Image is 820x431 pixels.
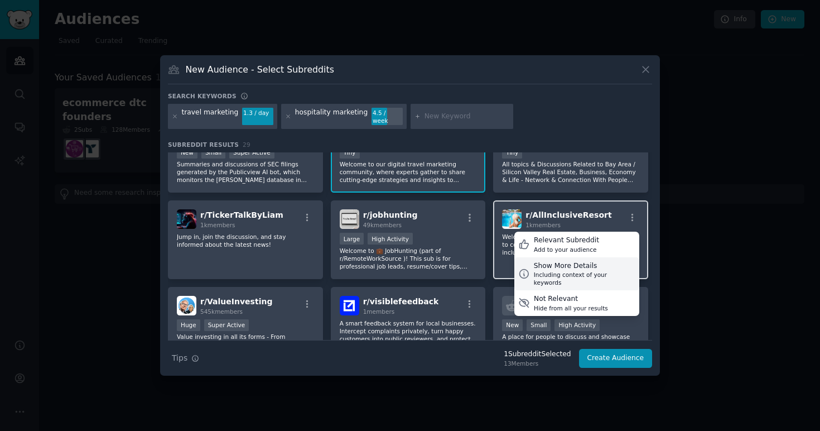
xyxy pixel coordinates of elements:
img: jobhunting [340,209,359,229]
span: 1 members [363,308,395,315]
span: 49k members [363,222,402,228]
p: Summaries and discussions of SEC filings generated by the Publicview AI bot, which monitors the [... [177,160,314,184]
div: travel marketing [182,108,239,126]
button: Tips [168,348,203,368]
span: 545k members [200,308,243,315]
div: High Activity [368,233,413,245]
span: r/ AllInclusiveResort [525,210,611,219]
p: A place for people to discuss and showcase research powered by [DOMAIN_NAME] relating to stocks a... [502,333,639,356]
div: Show More Details [534,261,635,271]
img: ValueInvesting [177,296,196,315]
span: Subreddit Results [168,141,239,149]
p: Jump in, join the discussion, and stay informed about the latest news! [177,233,314,248]
span: 29 [243,141,250,148]
div: Tiny [340,147,360,159]
span: 1k members [200,222,235,228]
p: A smart feedback system for local businesses. Intercept complaints privately, turn happy customer... [340,319,477,343]
p: Welcome to 💼 JobHunting (part of r/RemoteWorkSource )! This sub is for professional job leads, re... [340,247,477,270]
div: 1.3 / day [242,108,273,118]
span: Tips [172,352,187,364]
input: New Keyword [425,112,509,122]
div: High Activity [554,319,600,331]
div: 1 Subreddit Selected [504,349,571,360]
div: New [177,147,197,159]
span: 1k members [525,222,561,228]
div: Super Active [204,319,249,331]
p: Welcome to AllInclusiveResort! This is the go-to community for everything related to all-inclusiv... [502,233,639,256]
div: Tiny [502,147,522,159]
div: Hide from all your results [534,304,608,312]
div: New [502,319,523,331]
p: All topics & Discussions Related to Bay Area / Silicon Valley Real Estate, Business, Economy & Li... [502,160,639,184]
span: r/ ValueInvesting [200,297,272,306]
div: Small [527,319,551,331]
p: Value investing in all its forms - From [PERSON_NAME] & [PERSON_NAME], to [PERSON_NAME] & [PERSON... [177,333,314,356]
button: Create Audience [579,349,653,368]
div: hospitality marketing [295,108,368,126]
div: 13 Members [504,360,571,367]
h3: New Audience - Select Subreddits [186,64,334,75]
h3: Search keywords [168,92,237,100]
img: TickerTalkByLiam [177,209,196,229]
div: Relevant Subreddit [534,236,599,246]
div: Large [340,233,364,245]
div: Including context of your keywords [534,271,635,286]
div: Super Active [229,147,274,159]
img: AllInclusiveResort [502,209,522,229]
div: 4.5 / week [372,108,403,126]
p: Welcome to our digital travel marketing community, where experts gather to share cutting-edge str... [340,160,477,184]
div: Small [201,147,225,159]
span: r/ jobhunting [363,210,418,219]
div: Huge [177,319,200,331]
div: Add to your audience [534,246,599,253]
img: visiblefeedback [340,296,359,315]
span: r/ TickerTalkByLiam [200,210,283,219]
div: Not Relevant [534,294,608,304]
span: r/ visiblefeedback [363,297,439,306]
